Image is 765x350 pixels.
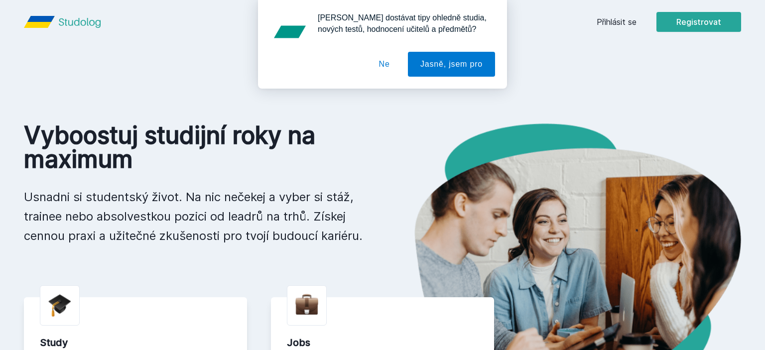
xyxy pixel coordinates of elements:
h1: Vyboostuj studijní roky na maximum [24,123,367,171]
div: [PERSON_NAME] dostávat tipy ohledně studia, nových testů, hodnocení učitelů a předmětů? [310,12,495,35]
button: Jasně, jsem pro [408,52,495,77]
img: notification icon [270,12,310,52]
button: Ne [367,52,402,77]
div: Study [40,336,231,350]
img: briefcase.png [295,292,318,317]
img: graduation-cap.png [48,294,71,317]
div: Jobs [287,336,478,350]
p: Usnadni si studentský život. Na nic nečekej a vyber si stáž, trainee nebo absolvestkou pozici od ... [24,187,367,245]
